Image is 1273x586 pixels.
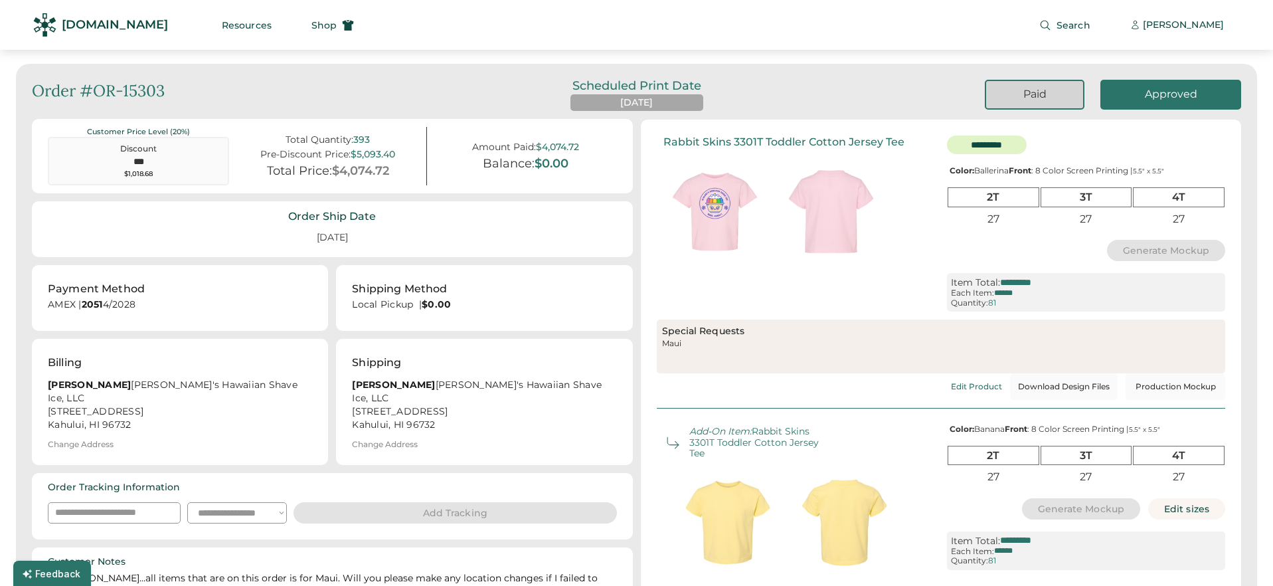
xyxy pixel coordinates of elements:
[1005,424,1027,434] strong: Front
[353,134,370,146] div: 393
[1041,468,1132,486] div: 27
[1148,498,1225,520] button: Edit sizes
[1107,240,1226,261] button: Generate Mockup
[260,149,351,160] div: Pre-Discount Price:
[286,134,353,146] div: Total Quantity:
[352,379,616,432] div: [PERSON_NAME]'s Hawaiian Shave Ice, LLC [STREET_ADDRESS] Kahului, HI 96732
[296,12,370,39] button: Shop
[294,502,617,524] button: Add Tracking
[988,298,996,308] div: 81
[57,144,220,155] div: Discount
[352,281,447,297] div: Shipping Method
[947,166,1225,175] div: Ballerina : 8 Color Screen Printing |
[352,355,401,371] div: Shipping
[1133,167,1164,175] font: 5.5" x 5.5"
[332,164,389,179] div: $4,074.72
[951,298,988,308] div: Quantity:
[947,425,1225,434] div: Banana : 8 Color Screen Printing |
[48,379,312,432] div: [PERSON_NAME]'s Hawaiian Shave Ice, LLC [STREET_ADDRESS] Kahului, HI 96732
[1129,425,1160,434] font: 5.5" x 5.5"
[951,556,988,565] div: Quantity:
[1002,87,1067,102] div: Paid
[536,142,579,153] div: $4,074.72
[1010,373,1118,400] button: Download Design Files
[620,96,653,110] div: [DATE]
[483,157,535,171] div: Balance:
[951,288,994,298] div: Each Item:
[657,153,773,270] img: generate-image
[1126,373,1225,400] button: Production Mockup
[352,379,435,391] strong: [PERSON_NAME]
[948,187,1039,207] div: 2T
[33,13,56,37] img: Rendered Logo - Screens
[988,556,996,565] div: 81
[48,379,131,391] strong: [PERSON_NAME]
[1023,12,1106,39] button: Search
[1133,187,1225,207] div: 4T
[82,298,103,310] strong: 2051
[1133,446,1225,465] div: 4T
[662,338,1221,368] div: Maui
[950,424,974,434] strong: Color:
[288,209,376,224] div: Order Ship Date
[786,464,902,581] img: generate-image
[57,169,220,179] div: $1,018.68
[670,464,786,581] img: yH5BAEAAAAALAAAAAABAAEAAAIBRAA7
[301,226,364,250] div: [DATE]
[689,425,752,437] em: Add-On Item:
[472,142,536,153] div: Amount Paid:
[948,210,1039,228] div: 27
[662,325,1221,338] div: Special Requests
[48,555,126,569] div: Customer Notes
[1009,165,1031,175] strong: Front
[311,21,337,30] span: Shop
[1057,21,1090,30] span: Search
[951,382,1002,391] div: Edit Product
[1022,498,1141,520] button: Generate Mockup
[422,298,451,310] strong: $0.00
[1143,19,1224,32] div: [PERSON_NAME]
[48,481,180,494] div: Order Tracking Information
[206,12,288,39] button: Resources
[48,355,82,371] div: Billing
[48,281,145,297] div: Payment Method
[267,164,332,179] div: Total Price:
[1041,187,1132,207] div: 3T
[689,426,822,459] div: Rabbit Skins 3301T Toddler Cotton Jersey Tee
[948,468,1039,486] div: 27
[1133,468,1225,486] div: 27
[352,440,418,449] div: Change Address
[32,80,165,102] div: Order #OR-15303
[352,298,616,312] div: Local Pickup |
[1116,87,1225,102] div: Approved
[1041,446,1132,465] div: 3T
[948,446,1039,465] div: 2T
[950,165,974,175] strong: Color:
[48,298,312,315] div: AMEX | 4/2028
[48,440,114,449] div: Change Address
[554,80,720,92] div: Scheduled Print Date
[1133,210,1225,228] div: 27
[773,153,889,270] img: generate-image
[951,547,994,556] div: Each Item:
[62,17,168,33] div: [DOMAIN_NAME]
[48,127,229,137] div: Customer Price Level (20%)
[535,157,568,171] div: $0.00
[951,536,1000,547] div: Item Total:
[1041,210,1132,228] div: 27
[663,136,904,148] div: Rabbit Skins 3301T Toddler Cotton Jersey Tee
[951,277,1000,288] div: Item Total:
[351,149,395,160] div: $5,093.40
